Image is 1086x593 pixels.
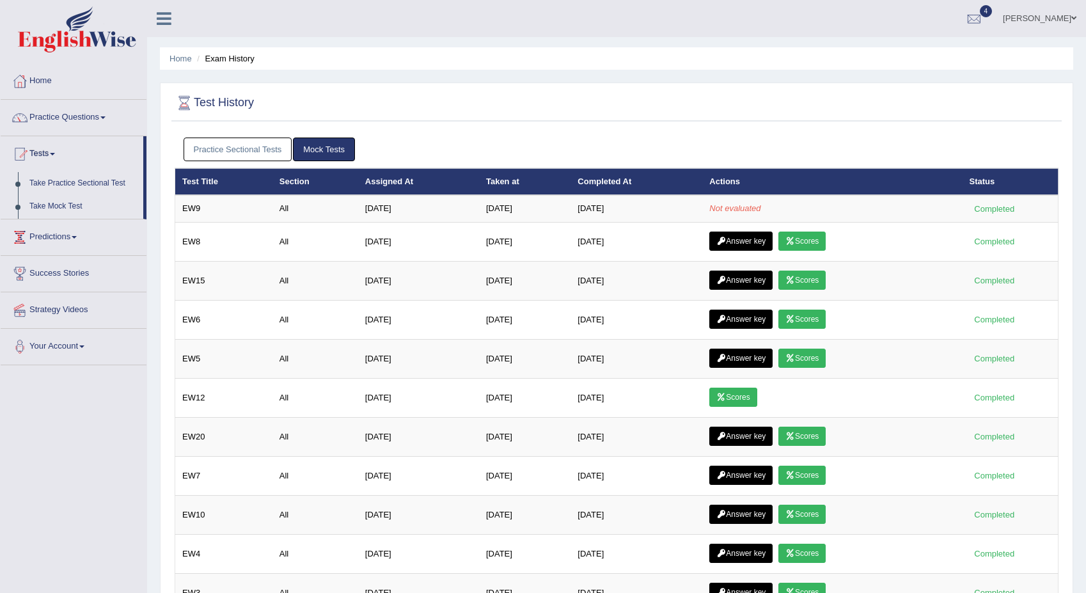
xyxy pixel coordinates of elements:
[194,52,255,65] li: Exam History
[1,256,146,288] a: Success Stories
[778,505,826,524] a: Scores
[175,417,272,456] td: EW20
[571,300,702,339] td: [DATE]
[272,261,358,300] td: All
[709,271,773,290] a: Answer key
[970,202,1019,216] div: Completed
[272,168,358,195] th: Section
[778,427,826,446] a: Scores
[293,138,355,161] a: Mock Tests
[970,235,1019,248] div: Completed
[479,417,571,456] td: [DATE]
[778,466,826,485] a: Scores
[709,232,773,251] a: Answer key
[479,195,571,222] td: [DATE]
[709,310,773,329] a: Answer key
[479,222,571,261] td: [DATE]
[709,349,773,368] a: Answer key
[1,292,146,324] a: Strategy Videos
[702,168,962,195] th: Actions
[571,534,702,573] td: [DATE]
[778,232,826,251] a: Scores
[272,456,358,495] td: All
[1,329,146,361] a: Your Account
[175,534,272,573] td: EW4
[272,300,358,339] td: All
[571,456,702,495] td: [DATE]
[272,378,358,417] td: All
[358,339,479,378] td: [DATE]
[272,417,358,456] td: All
[778,310,826,329] a: Scores
[571,168,702,195] th: Completed At
[1,63,146,95] a: Home
[175,168,272,195] th: Test Title
[358,417,479,456] td: [DATE]
[358,495,479,534] td: [DATE]
[358,168,479,195] th: Assigned At
[970,469,1019,482] div: Completed
[169,54,192,63] a: Home
[709,505,773,524] a: Answer key
[963,168,1058,195] th: Status
[175,339,272,378] td: EW5
[184,138,292,161] a: Practice Sectional Tests
[175,456,272,495] td: EW7
[175,378,272,417] td: EW12
[709,544,773,563] a: Answer key
[571,378,702,417] td: [DATE]
[24,217,143,241] a: History
[1,219,146,251] a: Predictions
[571,417,702,456] td: [DATE]
[778,349,826,368] a: Scores
[479,378,571,417] td: [DATE]
[358,534,479,573] td: [DATE]
[1,100,146,132] a: Practice Questions
[358,300,479,339] td: [DATE]
[571,261,702,300] td: [DATE]
[709,466,773,485] a: Answer key
[358,222,479,261] td: [DATE]
[479,261,571,300] td: [DATE]
[272,222,358,261] td: All
[479,495,571,534] td: [DATE]
[358,456,479,495] td: [DATE]
[479,456,571,495] td: [DATE]
[778,544,826,563] a: Scores
[175,222,272,261] td: EW8
[970,547,1019,560] div: Completed
[970,352,1019,365] div: Completed
[970,508,1019,521] div: Completed
[24,172,143,195] a: Take Practice Sectional Test
[175,195,272,222] td: EW9
[571,495,702,534] td: [DATE]
[778,271,826,290] a: Scores
[970,274,1019,287] div: Completed
[272,534,358,573] td: All
[175,495,272,534] td: EW10
[175,93,254,113] h2: Test History
[272,339,358,378] td: All
[571,339,702,378] td: [DATE]
[24,195,143,218] a: Take Mock Test
[479,300,571,339] td: [DATE]
[1,136,143,168] a: Tests
[709,427,773,446] a: Answer key
[358,261,479,300] td: [DATE]
[272,195,358,222] td: All
[175,300,272,339] td: EW6
[358,378,479,417] td: [DATE]
[479,534,571,573] td: [DATE]
[970,430,1019,443] div: Completed
[709,388,757,407] a: Scores
[970,313,1019,326] div: Completed
[479,168,571,195] th: Taken at
[980,5,993,17] span: 4
[571,222,702,261] td: [DATE]
[970,391,1019,404] div: Completed
[175,261,272,300] td: EW15
[709,203,760,213] em: Not evaluated
[479,339,571,378] td: [DATE]
[358,195,479,222] td: [DATE]
[571,195,702,222] td: [DATE]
